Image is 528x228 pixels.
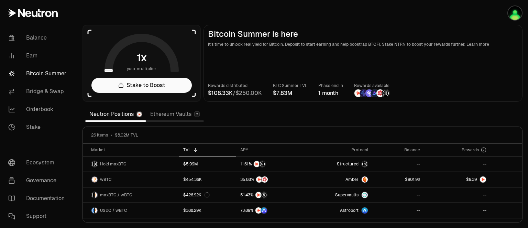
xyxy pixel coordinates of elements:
[3,29,74,47] a: Balance
[183,177,202,182] div: $454.36K
[3,47,74,65] a: Earn
[3,65,74,83] a: Bitcoin Summer
[259,161,265,167] img: Structured Points
[3,118,74,136] a: Stake
[179,203,236,218] a: $388.29K
[183,208,201,213] div: $388.29K
[179,156,236,172] a: $5.99M
[466,42,489,47] a: Learn more
[236,187,305,203] a: NTRNStructured Points
[83,172,179,187] a: wBTC LogowBTC
[137,112,142,117] img: Neutron Logo
[240,176,301,183] button: NTRNMars Fragments
[3,207,74,225] a: Support
[305,187,373,203] a: SupervaultsSupervaults
[365,89,373,97] img: Solv Points
[309,147,368,153] div: Protocol
[340,208,359,213] span: Astroport
[305,203,373,218] a: Astroport
[362,161,368,167] img: maxBTC
[91,147,175,153] div: Market
[372,156,424,172] a: --
[208,82,262,89] p: Rewards distributed
[376,147,420,153] div: Balance
[362,192,368,198] img: Supervaults
[508,6,522,20] img: Ledger Nano X000
[236,203,305,218] a: NTRNASTRO
[236,172,305,187] a: NTRNMars Fragments
[305,156,373,172] a: StructuredmaxBTC
[362,176,368,183] img: Amber
[91,78,192,93] a: Stake to Boost
[240,147,301,153] div: APY
[83,203,179,218] a: USDC LogowBTC LogoUSDC / wBTC
[372,187,424,203] a: --
[100,208,127,213] span: USDC / wBTC
[255,192,262,198] img: NTRN
[183,161,198,167] div: $5.99M
[83,156,179,172] a: maxBTC LogoHold maxBTC
[462,147,479,153] span: Rewards
[318,82,343,89] p: Phase end in
[424,203,491,218] a: --
[100,192,132,198] span: maxBTC / wBTC
[424,187,491,203] a: --
[208,41,518,48] p: It's time to unlock real yield for Bitcoin. Deposit to start earning and help boostrap BTCFi. Sta...
[83,187,179,203] a: maxBTC LogowBTC LogomaxBTC / wBTC
[273,82,307,89] p: BTC Summer TVL
[236,156,305,172] a: NTRNStructured Points
[95,192,98,198] img: wBTC Logo
[91,176,98,183] img: wBTC Logo
[261,192,267,198] img: Structured Points
[424,156,491,172] a: --
[240,192,301,198] button: NTRNStructured Points
[354,82,390,89] p: Rewards available
[91,207,94,214] img: USDC Logo
[115,132,138,138] span: $8.02M TVL
[91,161,98,167] img: maxBTC Logo
[262,176,268,183] img: Mars Fragments
[372,203,424,218] a: --
[179,172,236,187] a: $454.36K
[382,89,389,97] img: Structured Points
[255,207,262,214] img: NTRN
[146,107,204,121] a: Ethereum Vaults
[3,189,74,207] a: Documentation
[91,132,108,138] span: 26 items
[3,172,74,189] a: Governance
[100,177,112,182] span: wBTC
[240,207,301,214] button: NTRNASTRO
[254,161,260,167] img: NTRN
[371,89,378,97] img: Bedrock Diamonds
[100,161,126,167] span: Hold maxBTC
[85,107,146,121] a: Neutron Positions
[261,207,267,214] img: ASTRO
[345,177,359,182] span: Amber
[335,192,359,198] span: Supervaults
[127,65,157,72] span: your multiplier
[95,207,98,214] img: wBTC Logo
[3,100,74,118] a: Orderbook
[183,147,232,153] div: TVL
[480,176,486,183] img: NTRN Logo
[179,187,236,203] a: $426.92K
[3,154,74,172] a: Ecosystem
[424,172,491,187] a: NTRN Logo
[376,89,384,97] img: Mars Fragments
[256,176,262,183] img: NTRN
[240,161,301,167] button: NTRNStructured Points
[354,89,362,97] img: NTRN
[208,89,262,97] div: /
[305,172,373,187] a: AmberAmber
[360,89,367,97] img: EtherFi Points
[318,89,343,97] div: 1 month
[183,192,210,198] div: $426.92K
[337,161,359,167] span: Structured
[3,83,74,100] a: Bridge & Swap
[91,192,94,198] img: maxBTC Logo
[208,29,518,39] h2: Bitcoin Summer is here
